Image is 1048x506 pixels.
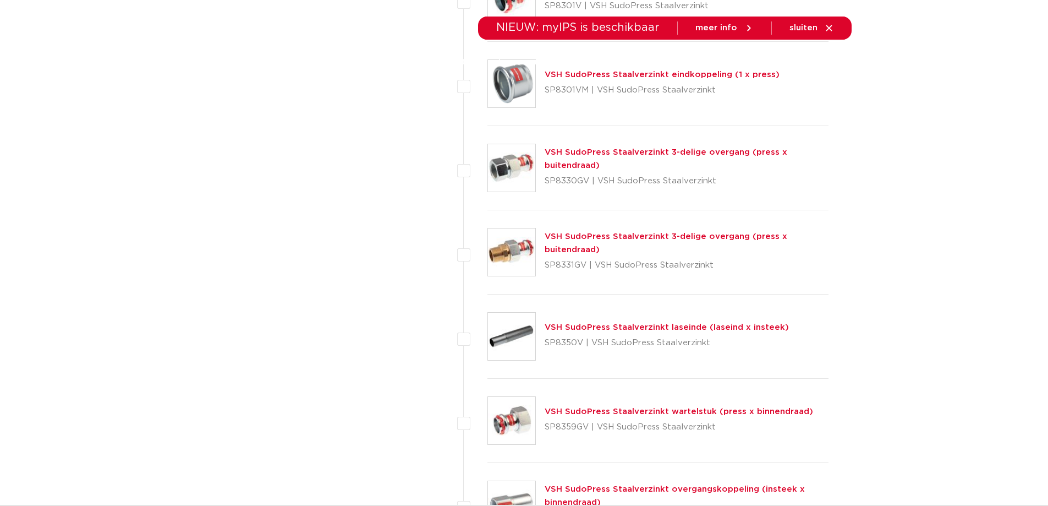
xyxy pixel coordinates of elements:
[545,257,829,274] p: SP8331GV | VSH SudoPress Staalverzinkt
[695,24,737,32] span: meer info
[545,407,813,416] a: VSH SudoPress Staalverzinkt wartelstuk (press x binnendraad)
[545,232,787,254] a: VSH SudoPress Staalverzinkt 3-delige overgang (press x buitendraad)
[488,397,535,444] img: Thumbnail for VSH SudoPress Staalverzinkt wartelstuk (press x binnendraad)
[488,144,535,192] img: Thumbnail for VSH SudoPress Staalverzinkt 3-delige overgang (press x buitendraad)
[545,418,813,436] p: SP8359GV | VSH SudoPress Staalverzinkt
[545,172,829,190] p: SP8330GV | VSH SudoPress Staalverzinkt
[789,24,817,32] span: sluiten
[374,40,419,84] a: producten
[789,23,834,33] a: sluiten
[797,40,808,84] div: my IPS
[488,313,535,360] img: Thumbnail for VSH SudoPress Staalverzinkt laseinde (laseind x insteek)
[545,148,787,170] a: VSH SudoPress Staalverzinkt 3-delige overgang (press x buitendraad)
[704,40,742,84] a: over ons
[498,40,556,84] a: toepassingen
[496,22,660,33] span: NIEUW: myIPS is beschikbaar
[441,40,476,84] a: markten
[646,40,682,84] a: services
[545,81,780,99] p: SP8301VM | VSH SudoPress Staalverzinkt
[374,40,742,84] nav: Menu
[545,334,789,352] p: SP8350V | VSH SudoPress Staalverzinkt
[488,228,535,276] img: Thumbnail for VSH SudoPress Staalverzinkt 3-delige overgang (press x buitendraad)
[545,323,789,331] a: VSH SudoPress Staalverzinkt laseinde (laseind x insteek)
[695,23,754,33] a: meer info
[578,40,624,84] a: downloads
